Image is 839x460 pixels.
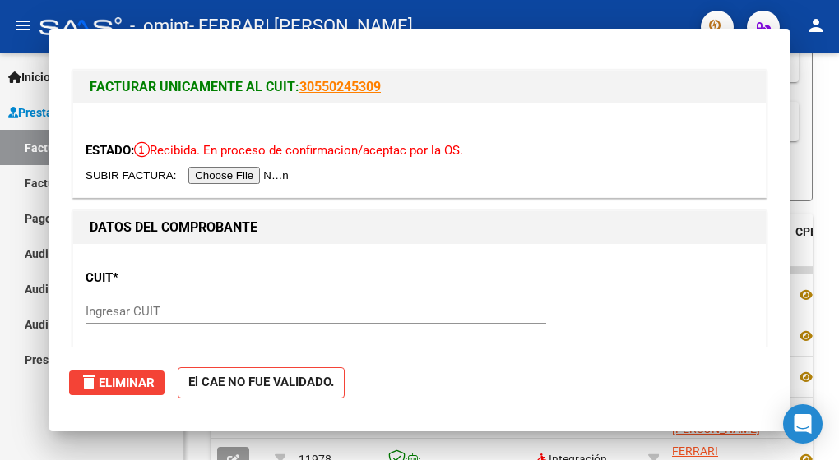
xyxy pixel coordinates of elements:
strong: DATOS DEL COMPROBANTE [90,219,257,235]
span: FACTURAR UNICAMENTE AL CUIT: [90,79,299,94]
span: ESTADO: [86,143,134,158]
strong: El CAE NO FUE VALIDADO. [178,367,345,399]
span: Inicio [8,68,50,86]
span: Eliminar [79,375,155,390]
span: Prestadores / Proveedores [8,103,158,122]
span: Recibida. En proceso de confirmacion/aceptac por la OS. [134,143,463,158]
span: - omint [130,8,189,44]
mat-icon: delete [79,372,99,392]
mat-icon: person [806,16,826,35]
button: Eliminar [69,370,165,395]
a: 30550245309 [299,79,381,94]
p: CUIT [86,269,286,287]
div: Open Intercom Messenger [783,404,823,444]
span: - FERRARI [PERSON_NAME] [189,8,413,44]
mat-icon: menu [13,16,33,35]
span: CPBT [795,225,825,238]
